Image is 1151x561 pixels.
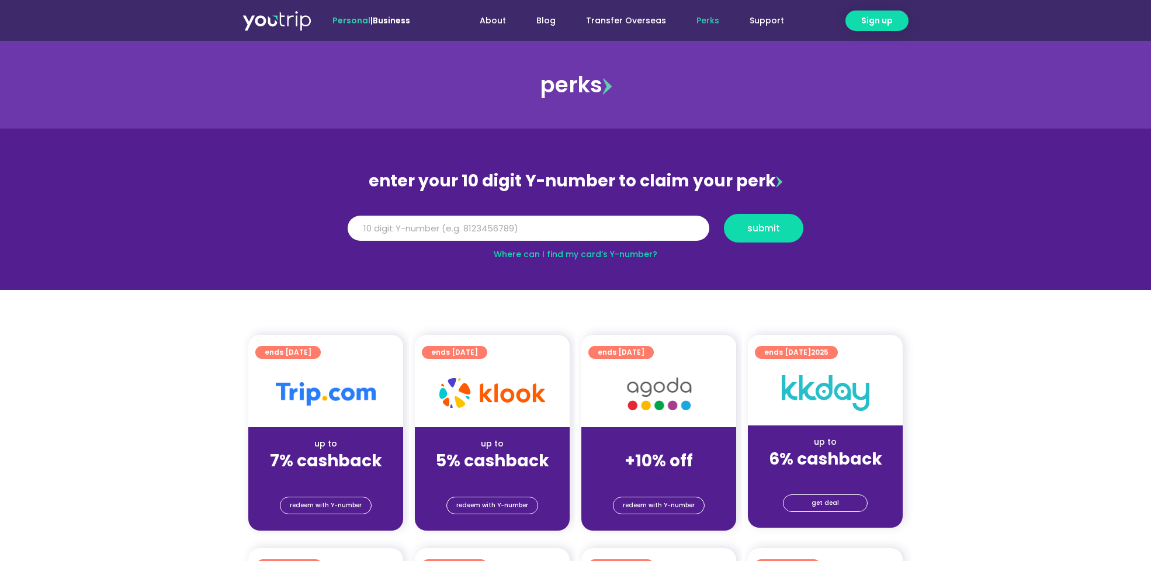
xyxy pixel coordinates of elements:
span: ends [DATE] [764,346,828,359]
a: Support [734,10,799,32]
span: up to [648,438,670,449]
a: Sign up [845,11,909,31]
strong: 7% cashback [270,449,382,472]
a: Transfer Overseas [571,10,681,32]
div: up to [757,436,893,448]
nav: Menu [442,10,799,32]
div: (for stays only) [424,472,560,484]
strong: 6% cashback [769,448,882,470]
a: Blog [521,10,571,32]
div: (for stays only) [757,470,893,482]
div: up to [258,438,394,450]
div: (for stays only) [258,472,394,484]
a: Where can I find my card’s Y-number? [494,248,657,260]
a: redeem with Y-number [280,497,372,514]
span: | [332,15,410,26]
input: 10 digit Y-number (e.g. 8123456789) [348,216,709,241]
button: submit [724,214,803,243]
a: redeem with Y-number [446,497,538,514]
span: ends [DATE] [431,346,478,359]
a: ends [DATE] [422,346,487,359]
span: redeem with Y-number [456,497,528,514]
form: Y Number [348,214,803,251]
a: ends [DATE]2025 [755,346,838,359]
span: submit [747,224,780,233]
a: ends [DATE] [588,346,654,359]
span: Personal [332,15,370,26]
span: redeem with Y-number [290,497,362,514]
span: Sign up [861,15,893,27]
a: About [464,10,521,32]
a: redeem with Y-number [613,497,705,514]
strong: 5% cashback [436,449,549,472]
span: ends [DATE] [598,346,644,359]
span: get deal [812,495,839,511]
span: ends [DATE] [265,346,311,359]
span: 2025 [811,347,828,357]
div: (for stays only) [591,472,727,484]
strong: +10% off [625,449,693,472]
a: Perks [681,10,734,32]
a: ends [DATE] [255,346,321,359]
div: up to [424,438,560,450]
a: Business [373,15,410,26]
a: get deal [783,494,868,512]
span: redeem with Y-number [623,497,695,514]
div: enter your 10 digit Y-number to claim your perk [342,166,809,196]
